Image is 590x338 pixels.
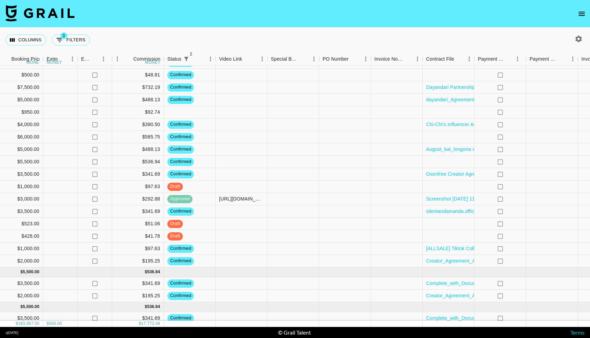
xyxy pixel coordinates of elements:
button: Menu [412,54,423,64]
a: Creator_Agreement_Amery.pdf [426,292,494,299]
div: 183,067.50 [18,321,39,327]
button: Sort [558,54,568,64]
a: Screenshot [DATE] 11.32.07.png [426,195,498,202]
div: $341.69 [112,168,164,181]
div: Special Booking Type [271,52,299,66]
span: confirmed [167,293,194,299]
button: Sort [403,54,412,64]
img: Grail Talent [6,5,75,21]
button: Menu [464,54,474,64]
div: Special Booking Type [267,52,319,66]
div: money [27,60,42,64]
span: 3 [60,32,67,39]
button: Menu [67,54,78,64]
button: Show filters [52,34,90,45]
button: Sort [91,54,100,64]
div: Video Link [216,52,267,66]
span: confirmed [167,280,194,287]
div: $195.25 [112,255,164,267]
div: $92.74 [112,106,164,119]
button: Sort [348,54,358,64]
div: $341.69 [112,277,164,290]
div: Payment Sent [478,52,505,66]
button: Sort [2,54,11,64]
div: 5,500.00 [23,304,39,310]
div: Invoice Notes [374,52,403,66]
a: Complete_with_Docusign_UAxCooperJay_Agreemen.pdf [426,315,552,321]
div: Status [167,52,181,66]
div: Payment Sent Date [530,52,558,66]
div: $ [139,321,141,327]
div: Booking Price [11,52,42,66]
div: $ [16,321,18,327]
span: 2 [188,51,195,58]
div: Expenses: Remove Commission? [81,52,91,66]
span: confirmed [167,245,194,252]
div: $ [145,304,147,310]
button: Menu [98,54,109,64]
span: confirmed [167,96,194,103]
div: money [47,60,62,64]
div: Commission [133,52,160,66]
div: $390.50 [112,119,164,131]
div: $732.19 [112,81,164,94]
button: Menu [112,54,122,64]
div: $536.94 [112,156,164,168]
button: Menu [309,54,319,64]
button: Sort [299,54,309,64]
div: 17,772.48 [141,321,160,327]
button: Menu [361,54,371,64]
div: Status [164,52,216,66]
div: $ [20,304,23,310]
div: Video Link [219,52,242,66]
div: Contract File [423,52,474,66]
div: $488.13 [112,94,164,106]
span: approved [167,196,193,202]
div: $ [145,269,147,275]
button: Show filters [181,54,191,64]
div: PO Number [323,52,348,66]
a: silentandamanda.official Crown Coins VBA.pdf [426,208,528,215]
div: $51.06 [112,218,164,230]
div: $41.78 [112,230,164,243]
button: Sort [58,54,67,64]
span: confirmed [167,315,194,321]
button: Sort [242,54,252,64]
div: Payment Sent Date [526,52,578,66]
a: Creator_Agreement_Amery.pdf [426,257,494,264]
span: confirmed [167,72,194,78]
div: $97.63 [112,181,164,193]
div: Invoice Notes [371,52,423,66]
a: Oxenfree Creator Agreement (kaykalore).pdf [426,171,524,177]
div: 5,500.00 [23,269,39,275]
button: Menu [257,54,267,64]
span: confirmed [167,134,194,140]
div: $195.25 [112,290,164,302]
div: 2 active filters [181,54,191,64]
div: $ [47,321,49,327]
button: Menu [205,54,216,64]
div: PO Number [319,52,371,66]
div: money [145,60,160,64]
span: confirmed [167,258,194,264]
a: Terms [570,329,584,336]
button: Menu [512,54,523,64]
div: $341.69 [112,312,164,325]
div: $48.81 [112,69,164,81]
button: Sort [124,54,133,64]
a: August_kat_longoria x wisefisher_draft.pdf [426,146,519,153]
a: Chi-Chi's Influencer Agreeement_Shawna_POP.pdf [426,121,538,128]
div: 300.00 [49,321,62,327]
span: draft [167,221,183,227]
div: $585.75 [112,131,164,143]
div: https://www.tiktok.com/@theoterofam/video/7530722279358008606?is_from_webapp=1&sender_device=pc&w... [219,195,264,202]
div: $ [20,269,23,275]
button: Select columns [6,34,46,45]
a: [ALLSALE] Tiktok Collaboration Agreement_wetchickenpapisauce.pdf [426,245,578,252]
span: confirmed [167,146,194,153]
button: Menu [568,54,578,64]
div: Expenses: Remove Commission? [78,52,112,66]
button: open drawer [575,7,589,21]
div: v [DATE] [6,330,18,335]
div: 536.94 [147,304,160,310]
